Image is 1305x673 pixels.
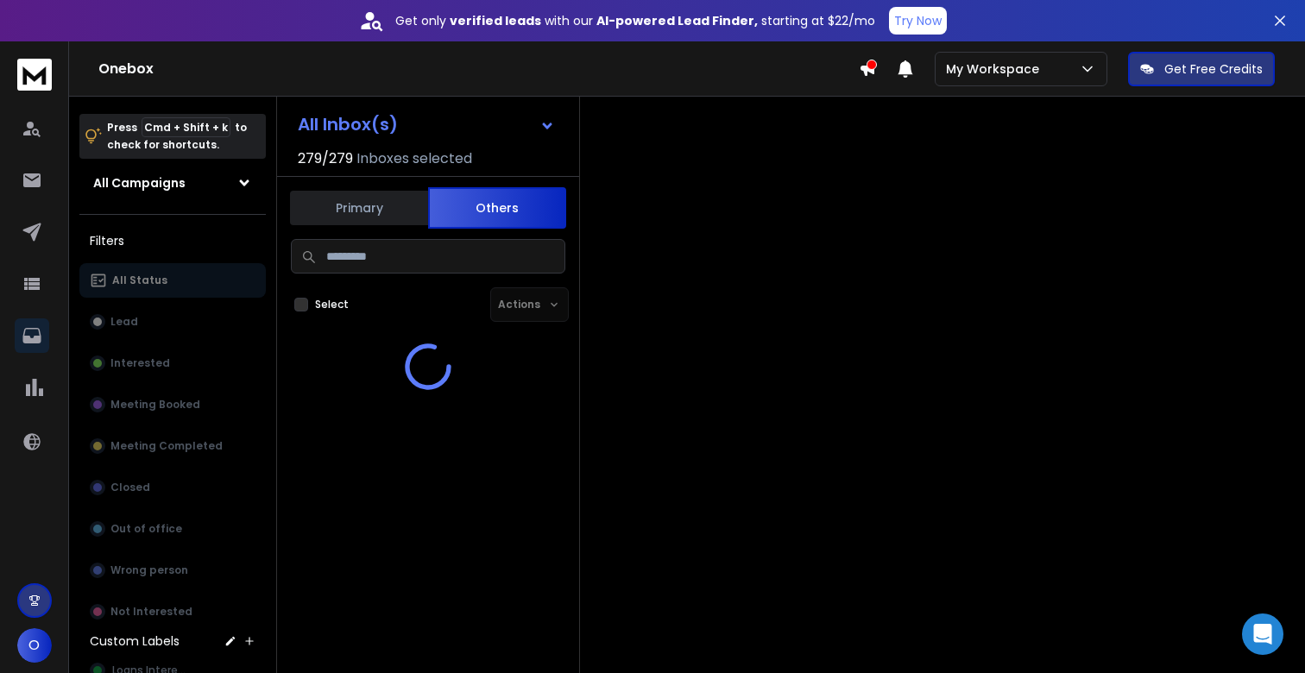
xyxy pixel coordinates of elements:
[107,119,247,154] p: Press to check for shortcuts.
[17,628,52,663] button: O
[98,59,859,79] h1: Onebox
[315,298,349,311] label: Select
[395,12,875,29] p: Get only with our starting at $22/mo
[298,116,398,133] h1: All Inbox(s)
[946,60,1046,78] p: My Workspace
[284,107,569,142] button: All Inbox(s)
[356,148,472,169] h3: Inboxes selected
[298,148,353,169] span: 279 / 279
[90,632,180,650] h3: Custom Labels
[428,187,566,229] button: Others
[889,7,947,35] button: Try Now
[290,189,428,227] button: Primary
[894,12,942,29] p: Try Now
[142,117,230,137] span: Cmd + Shift + k
[79,229,266,253] h3: Filters
[450,12,541,29] strong: verified leads
[596,12,758,29] strong: AI-powered Lead Finder,
[1164,60,1263,78] p: Get Free Credits
[93,174,186,192] h1: All Campaigns
[17,59,52,91] img: logo
[1128,52,1275,86] button: Get Free Credits
[1242,613,1283,655] div: Open Intercom Messenger
[79,166,266,200] button: All Campaigns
